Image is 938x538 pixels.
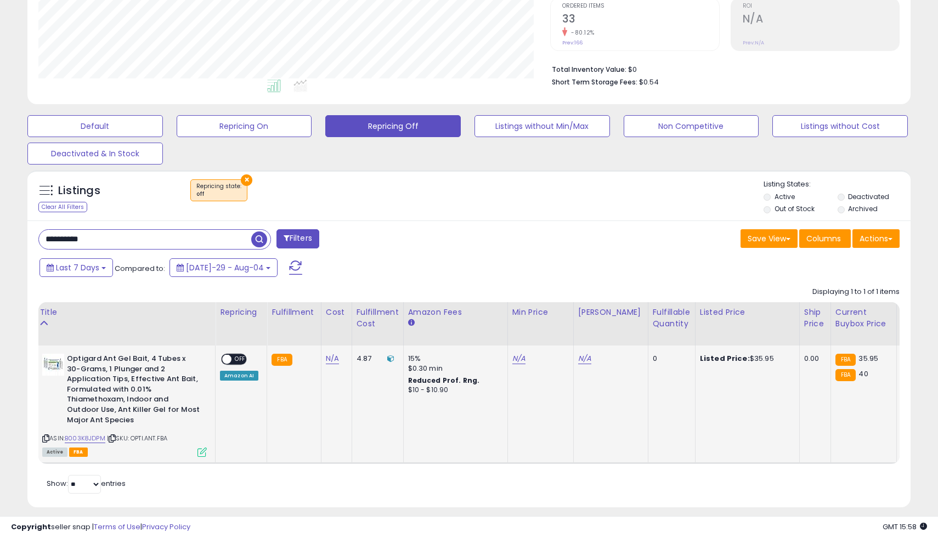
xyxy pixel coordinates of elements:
[512,307,569,318] div: Min Price
[743,3,899,9] span: ROI
[775,204,815,213] label: Out of Stock
[42,354,64,376] img: 41xoCABrUoL._SL40_.jpg
[38,202,87,212] div: Clear All Filters
[47,478,126,489] span: Show: entries
[67,354,200,428] b: Optigard Ant Gel Bait, 4 Tubes x 30-Grams, 1 Plunger and 2 Application Tips, Effective Ant Bait, ...
[65,434,105,443] a: B003K8JDPM
[772,115,908,137] button: Listings without Cost
[357,307,399,330] div: Fulfillment Cost
[743,39,764,46] small: Prev: N/A
[835,369,856,381] small: FBA
[858,353,878,364] span: 35.95
[474,115,610,137] button: Listings without Min/Max
[408,307,503,318] div: Amazon Fees
[326,307,347,318] div: Cost
[552,62,891,75] li: $0
[804,354,822,364] div: 0.00
[835,307,892,330] div: Current Buybox Price
[741,229,798,248] button: Save View
[11,522,190,533] div: seller snap | |
[231,355,249,364] span: OFF
[27,143,163,165] button: Deactivated & In Stock
[578,353,591,364] a: N/A
[578,307,643,318] div: [PERSON_NAME]
[408,364,499,373] div: $0.30 min
[42,448,67,457] span: All listings currently available for purchase on Amazon
[804,307,826,330] div: Ship Price
[775,192,795,201] label: Active
[700,307,795,318] div: Listed Price
[272,354,292,366] small: FBA
[326,353,339,364] a: N/A
[700,354,791,364] div: $35.95
[220,371,258,381] div: Amazon AI
[799,229,851,248] button: Columns
[848,192,889,201] label: Deactivated
[169,258,278,277] button: [DATE]-29 - Aug-04
[764,179,910,190] p: Listing States:
[408,318,415,328] small: Amazon Fees.
[325,115,461,137] button: Repricing Off
[858,369,868,379] span: 40
[58,183,100,199] h5: Listings
[512,353,525,364] a: N/A
[69,448,88,457] span: FBA
[562,13,719,27] h2: 33
[562,3,719,9] span: Ordered Items
[552,77,637,87] b: Short Term Storage Fees:
[852,229,900,248] button: Actions
[186,262,264,273] span: [DATE]-29 - Aug-04
[743,13,899,27] h2: N/A
[653,354,687,364] div: 0
[27,115,163,137] button: Default
[276,229,319,248] button: Filters
[11,522,51,532] strong: Copyright
[883,522,927,532] span: 2025-08-12 15:58 GMT
[196,190,241,198] div: off
[272,307,316,318] div: Fulfillment
[408,354,499,364] div: 15%
[196,182,241,199] span: Repricing state :
[408,376,480,385] b: Reduced Prof. Rng.
[806,233,841,244] span: Columns
[653,307,691,330] div: Fulfillable Quantity
[552,65,626,74] b: Total Inventory Value:
[42,354,207,456] div: ASIN:
[94,522,140,532] a: Terms of Use
[39,307,211,318] div: Title
[177,115,312,137] button: Repricing On
[220,307,262,318] div: Repricing
[639,77,659,87] span: $0.54
[700,353,750,364] b: Listed Price:
[56,262,99,273] span: Last 7 Days
[562,39,583,46] small: Prev: 166
[812,287,900,297] div: Displaying 1 to 1 of 1 items
[848,204,878,213] label: Archived
[835,354,856,366] small: FBA
[624,115,759,137] button: Non Competitive
[567,29,595,37] small: -80.12%
[107,434,167,443] span: | SKU: OPTI.ANT.FBA
[115,263,165,274] span: Compared to:
[408,386,499,395] div: $10 - $10.90
[142,522,190,532] a: Privacy Policy
[357,354,395,364] div: 4.87
[241,174,252,186] button: ×
[39,258,113,277] button: Last 7 Days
